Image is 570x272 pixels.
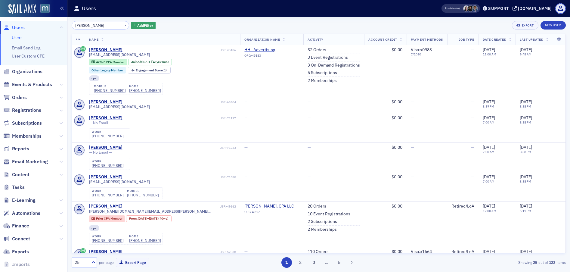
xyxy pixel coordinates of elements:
div: work [92,235,124,238]
span: Memberships [12,133,42,139]
span: — [471,99,474,105]
div: home [129,235,161,238]
time: 8:38 PM [520,179,531,183]
a: E-Learning [3,197,36,204]
a: 3 Event Registrations [308,55,348,60]
span: [DATE] [520,174,532,180]
div: Prior: Prior: CPA Member [89,215,125,222]
a: [PERSON_NAME] [89,249,122,255]
span: — [411,174,414,180]
button: AddFilter [131,22,156,29]
div: USR-71233 [123,146,236,150]
span: CPA Member [106,60,125,64]
div: mobile [94,85,126,88]
span: — [471,174,474,180]
div: [PHONE_NUMBER] [92,163,124,168]
span: Active [96,60,106,64]
span: Kelly Brown [463,5,469,12]
time: 12:00 AM [483,209,496,213]
div: [PHONE_NUMBER] [94,88,126,93]
a: 2 Memberships [308,227,337,232]
span: Date Created [483,37,506,42]
div: [PHONE_NUMBER] [127,193,159,197]
span: [DATE] [483,99,495,105]
time: 7:00 AM [483,120,494,124]
div: USR-69604 [123,100,236,104]
div: cpa [89,225,100,231]
span: Other : [91,68,101,72]
span: Automations [12,210,40,217]
div: [PHONE_NUMBER] [129,88,161,93]
a: Connect [3,236,30,242]
span: Users [12,24,25,31]
img: SailAMX [40,4,50,13]
a: Automations [3,210,40,217]
div: USR-71127 [123,116,236,120]
a: Orders [3,94,27,101]
div: cpa [89,75,100,81]
div: [PHONE_NUMBER] [92,134,124,138]
a: Subscriptions [3,120,42,127]
a: 5 Subscriptions [308,70,337,76]
span: Activity [308,37,323,42]
div: Active: Active: CPA Member [89,59,127,65]
div: 25 [75,259,88,266]
div: Retired/LoA [451,249,474,255]
span: Ronald LaRocca, CPA LLC [244,204,299,209]
span: [EMAIL_ADDRESS][DOMAIN_NAME] [89,180,150,184]
span: Add Filter [137,23,153,28]
span: [DATE] [520,249,532,254]
span: Chris Dougherty [472,5,478,12]
a: Registrations [3,107,41,114]
span: Organizations [12,68,42,75]
span: [DATE] [142,60,152,64]
a: Prior CPA Member [91,217,122,220]
a: Users [12,35,23,40]
div: work [92,130,124,134]
span: Viewing [445,6,460,11]
a: Reports [3,145,29,152]
span: Engagement Score : [136,68,164,72]
div: Support [488,6,509,11]
a: [PERSON_NAME] [89,145,122,150]
span: — [308,174,311,180]
a: 10 Event Registrations [308,211,350,217]
div: home [129,85,161,88]
span: [DATE] [483,47,495,52]
span: — [411,99,414,105]
span: Orders [12,94,27,101]
span: [EMAIL_ADDRESS][DOMAIN_NAME] [89,52,150,57]
time: 9:48 AM [520,52,531,56]
button: 3 [309,257,319,268]
span: [DATE] [520,203,532,209]
time: 8:38 PM [520,120,531,124]
span: Email Marketing [12,158,48,165]
span: Reports [12,145,29,152]
div: – (40yrs) [138,217,169,220]
a: [PERSON_NAME] [89,204,122,209]
span: Last Updated [520,37,543,42]
time: 8:38 PM [520,150,531,154]
span: Name [89,37,99,42]
span: — [411,145,414,150]
button: [DOMAIN_NAME] [513,6,554,11]
a: Organizations [3,68,42,75]
button: Export Page [116,258,149,267]
span: $0.00 [392,203,402,209]
span: $0.00 [392,99,402,105]
div: [PERSON_NAME] [89,174,122,180]
span: Content [12,171,29,178]
div: Export [522,24,534,27]
span: Subscriptions [12,120,42,127]
a: [PERSON_NAME] [89,115,122,121]
span: — [244,145,248,150]
div: From: 1983-03-22 00:00:00 [126,215,172,222]
a: SailAMX [8,4,36,14]
a: [PHONE_NUMBER] [92,238,124,243]
a: HHL Advertising [244,47,299,53]
button: × [123,22,128,28]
